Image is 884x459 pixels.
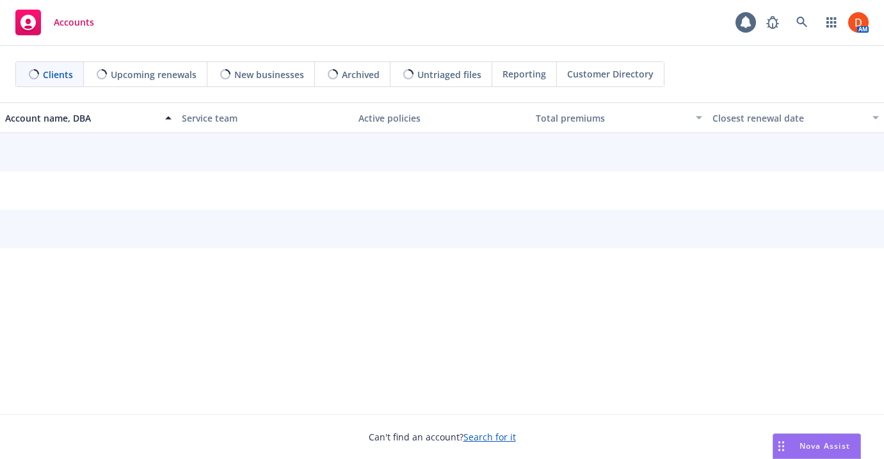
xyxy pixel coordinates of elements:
[417,68,481,81] span: Untriaged files
[819,10,844,35] a: Switch app
[342,68,380,81] span: Archived
[10,4,99,40] a: Accounts
[54,17,94,28] span: Accounts
[177,102,353,133] button: Service team
[707,102,884,133] button: Closest renewal date
[773,434,789,458] div: Drag to move
[463,431,516,443] a: Search for it
[182,111,348,125] div: Service team
[536,111,688,125] div: Total premiums
[760,10,785,35] a: Report a Bug
[789,10,815,35] a: Search
[43,68,73,81] span: Clients
[712,111,865,125] div: Closest renewal date
[5,111,157,125] div: Account name, DBA
[111,68,197,81] span: Upcoming renewals
[800,440,850,451] span: Nova Assist
[353,102,530,133] button: Active policies
[848,12,869,33] img: photo
[502,67,546,81] span: Reporting
[234,68,304,81] span: New businesses
[531,102,707,133] button: Total premiums
[369,430,516,444] span: Can't find an account?
[773,433,861,459] button: Nova Assist
[567,67,654,81] span: Customer Directory
[358,111,525,125] div: Active policies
